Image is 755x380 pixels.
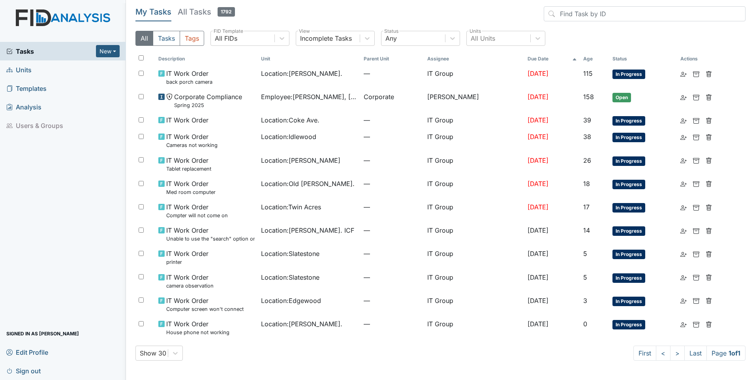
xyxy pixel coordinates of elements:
td: IT Group [424,176,525,199]
span: Templates [6,82,47,94]
span: [DATE] [528,203,548,211]
small: Tablet replacement [166,165,211,173]
a: Delete [706,226,712,235]
td: IT Group [424,269,525,293]
span: — [364,273,421,282]
a: First [633,346,656,361]
th: Toggle SortBy [580,52,609,66]
span: 5 [583,273,587,281]
span: 5 [583,250,587,258]
span: [DATE] [528,226,548,234]
td: IT Group [424,316,525,339]
span: IT Work Order Cameras not working [166,132,218,149]
span: Edit Profile [6,346,48,358]
td: IT Group [424,199,525,222]
a: Delete [706,273,712,282]
span: Employee : [PERSON_NAME], [GEOGRAPHIC_DATA] [261,92,357,102]
td: IT Group [424,129,525,152]
span: Units [6,64,32,76]
span: [DATE] [528,116,548,124]
span: In Progress [612,156,645,166]
small: House phone not working [166,329,229,336]
span: IT Work Order printer [166,249,208,266]
a: Archive [693,296,699,305]
span: — [364,226,421,235]
span: 38 [583,133,591,141]
span: [DATE] [528,156,548,164]
small: camera observation [166,282,214,290]
span: 39 [583,116,591,124]
span: [DATE] [528,70,548,77]
span: 14 [583,226,590,234]
span: Location : Coke Ave. [261,115,319,125]
span: 3 [583,297,587,305]
span: — [364,249,421,258]
span: 18 [583,180,590,188]
div: Show 30 [140,348,166,358]
a: Delete [706,132,712,141]
a: Archive [693,156,699,165]
span: [DATE] [528,320,548,328]
span: [DATE] [528,250,548,258]
span: IT Work Order [166,115,208,125]
th: Toggle SortBy [258,52,361,66]
span: [DATE] [528,273,548,281]
td: IT Group [424,66,525,89]
a: Archive [693,69,699,78]
span: Location : Idlewood [261,132,316,141]
a: Delete [706,249,712,258]
a: Delete [706,156,712,165]
a: Archive [693,202,699,212]
span: Corporate Compliance Spring 2025 [174,92,242,109]
input: Find Task by ID [544,6,746,21]
span: — [364,69,421,78]
span: In Progress [612,70,645,79]
span: Location : Edgewood [261,296,321,305]
span: Corporate [364,92,394,102]
a: Archive [693,226,699,235]
span: In Progress [612,250,645,259]
span: 158 [583,93,594,101]
a: Archive [693,273,699,282]
span: Sign out [6,365,41,377]
button: Tasks [153,31,180,46]
strong: 1 of 1 [729,349,740,357]
span: Location : [PERSON_NAME]. ICF [261,226,354,235]
td: IT Group [424,152,525,176]
span: In Progress [612,116,645,126]
span: IT Work Order Unable to use the "search" option on cameras. [166,226,255,243]
div: Type filter [135,31,204,46]
td: IT Group [424,112,525,129]
small: Computer screen won't connect [166,305,244,313]
nav: task-pagination [633,346,746,361]
th: Actions [677,52,717,66]
span: Open [612,93,631,102]
th: Toggle SortBy [361,52,424,66]
button: All [135,31,153,46]
small: Compter will not come on [166,212,228,219]
span: IT Work Order House phone not working [166,319,229,336]
a: Archive [693,92,699,102]
button: Tags [180,31,204,46]
span: 26 [583,156,591,164]
th: Toggle SortBy [155,52,258,66]
td: [PERSON_NAME] [424,89,525,112]
span: In Progress [612,320,645,329]
span: Location : [PERSON_NAME]. [261,69,342,78]
span: — [364,115,421,125]
span: — [364,156,421,165]
span: 115 [583,70,593,77]
th: Assignee [424,52,525,66]
a: Delete [706,296,712,305]
div: All FIDs [215,34,237,43]
span: In Progress [612,297,645,306]
span: IT Work Order back porch camera [166,69,212,86]
span: [DATE] [528,93,548,101]
div: Incomplete Tasks [300,34,352,43]
a: Archive [693,115,699,125]
small: Cameras not working [166,141,218,149]
span: — [364,296,421,305]
small: Med room computer [166,188,216,196]
a: Archive [693,249,699,258]
a: < [656,346,670,361]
